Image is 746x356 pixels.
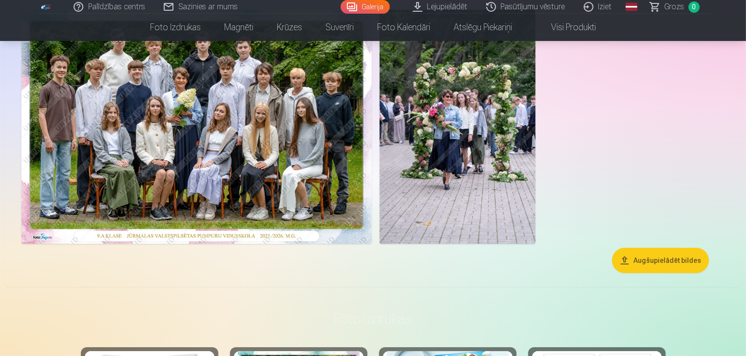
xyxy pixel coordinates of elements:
a: Visi produkti [524,14,608,41]
img: /fa3 [41,4,52,10]
a: Foto izdrukas [138,14,212,41]
span: Grozs [665,1,685,13]
a: Magnēti [212,14,265,41]
button: Augšupielādēt bildes [612,248,709,273]
h3: Foto izdrukas [89,310,658,328]
a: Atslēgu piekariņi [442,14,524,41]
a: Foto kalendāri [365,14,442,41]
a: Suvenīri [314,14,365,41]
a: Krūzes [265,14,314,41]
span: 0 [689,1,700,13]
